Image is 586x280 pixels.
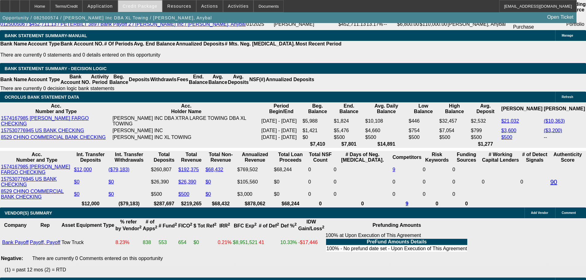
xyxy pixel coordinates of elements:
th: Beg. Balance [109,74,128,85]
b: FICO [178,223,192,228]
th: Total Revenue [178,152,205,163]
td: 0 [308,176,333,188]
th: $219,265 [178,201,205,207]
a: Bank Payoff [2,240,29,245]
sup: 2 [277,222,279,227]
a: $500 [178,191,189,197]
th: 0 [452,201,481,207]
span: Application [87,4,113,9]
sup: 2 [175,222,177,227]
b: # of Def [259,223,279,228]
td: 0 [308,164,333,175]
th: High Balance [439,103,470,115]
b: Asset Equipment Type [62,223,114,228]
td: [PERSON_NAME] INC DBA XTRA LARGE TOWING DBA XL TOWING [112,115,261,127]
th: End. Balance [333,103,364,115]
td: $500 [151,188,177,200]
p: There are currently 0 statements and 0 details entered on this opportunity [0,52,341,58]
td: 10.33% [280,232,297,253]
th: [PERSON_NAME] [544,103,585,115]
th: Bank Account NO. [60,41,104,47]
th: Annualized Deposits [175,41,224,47]
a: $12,000 [74,167,92,172]
th: ($79,183) [108,201,150,207]
th: Avg. Daily Balance [365,103,408,115]
a: 9 [393,167,395,172]
button: Credit Package [118,0,162,12]
a: $0 [108,191,114,197]
th: # Working Capital Lenders [481,152,520,163]
td: 0 [392,188,422,200]
td: $10,108 [365,115,408,127]
td: $260,807 [151,164,177,175]
th: $68,432 [205,201,236,207]
a: $0 [205,191,211,197]
td: $5,988 [302,115,333,127]
th: Int. Transfer Deposits [74,152,108,163]
td: $446 [409,115,438,127]
th: $1,277 [471,141,500,147]
td: $8,951,521 [233,232,258,253]
th: 0 [422,201,452,207]
td: [DATE] - [DATE] [261,115,302,127]
button: Actions [197,0,223,12]
td: Portfolio [566,18,586,30]
b: BFC Exp [234,223,257,228]
td: 0 [308,188,333,200]
td: $500 [471,134,500,140]
a: $0 [74,179,80,184]
th: Risk Keywords [422,152,452,163]
td: [DATE] - [DATE] [261,128,302,134]
td: [PERSON_NAME], Anybal [447,18,513,30]
b: Def % [281,223,297,228]
th: $14,891 [365,141,408,147]
th: Low Balance [409,103,438,115]
th: Withdrawls [150,74,177,85]
b: $ Tot Ref [193,223,217,228]
th: Annualized Deposits [265,74,314,85]
td: $26,390 [151,176,177,188]
th: [PERSON_NAME] [501,103,543,115]
th: Account Type [27,74,60,85]
span: Activities [228,4,249,9]
td: Tow Truck [61,232,114,253]
span: Actions [201,4,218,9]
a: $192,375 [178,167,199,172]
a: 1574167985 [PERSON_NAME] FARGO CHECKING [1,164,70,175]
td: 0 [422,164,452,175]
td: 0 [452,176,481,188]
a: 157530776945 US BANK CHECKING [1,176,57,187]
td: $0 [193,232,217,253]
span: Add Vendor [531,211,548,215]
th: Fees [177,74,189,85]
th: # Days of Neg. [MEDICAL_DATA]. [333,152,392,163]
p: (1) = past 12 mos (2) = RTD [5,267,586,273]
b: IDW Gain/Loss [298,219,325,231]
th: Total Loan Proceeds [274,152,307,163]
td: 0 [333,176,392,188]
a: Open Ticket [545,12,576,22]
b: % refer by Vendor [115,219,142,231]
th: Total Deposits [151,152,177,163]
td: $754 [409,128,438,134]
span: BANK STATEMENT SUMMARY-MANUAL [5,33,87,38]
td: $5,476 [333,128,364,134]
b: PreFund Amounts Details [367,239,427,244]
th: Avg. Deposit [471,103,500,115]
th: Funding Sources [452,152,481,163]
td: 01/2025 [246,18,273,30]
span: Refresh [562,95,573,99]
th: Authenticity Score [550,152,585,163]
th: 0 [333,201,392,207]
b: # of Apps [143,219,157,231]
b: # Fund [159,223,177,228]
span: There are currently 0 Comments entered on this opportunity [32,256,163,261]
a: 8529 CHINO COMMERCIAL BANK CHECKING [1,135,106,140]
td: 0 [333,164,392,175]
td: 0 [333,188,392,200]
sup: 2 [214,222,216,227]
th: $7,801 [333,141,364,147]
a: $68,432 [205,167,223,172]
th: Int. Transfer Withdrawals [108,152,150,163]
th: $7,410 [302,141,333,147]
